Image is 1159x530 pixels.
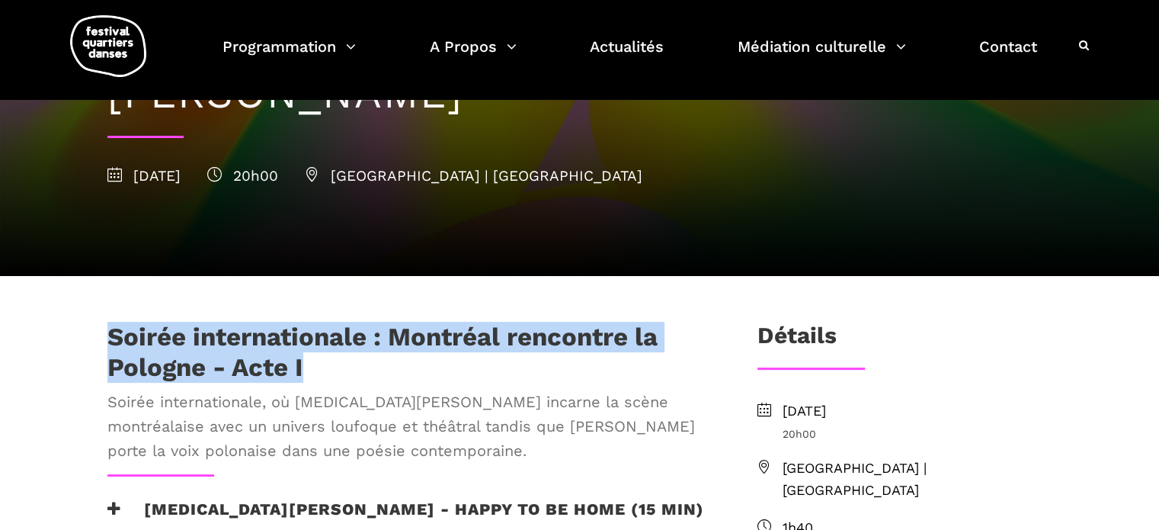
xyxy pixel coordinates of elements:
[783,400,1052,422] span: [DATE]
[70,15,146,77] img: logo-fqd-med
[757,322,837,360] h3: Détails
[979,34,1037,79] a: Contact
[590,34,664,79] a: Actualités
[107,322,708,382] h1: Soirée internationale : Montréal rencontre la Pologne - Acte I
[207,167,278,185] span: 20h00
[223,34,356,79] a: Programmation
[738,34,906,79] a: Médiation culturelle
[430,34,517,79] a: A Propos
[107,167,181,185] span: [DATE]
[107,390,708,463] span: Soirée internationale, où [MEDICAL_DATA][PERSON_NAME] incarne la scène montréalaise avec un unive...
[305,167,642,185] span: [GEOGRAPHIC_DATA] | [GEOGRAPHIC_DATA]
[783,458,1052,502] span: [GEOGRAPHIC_DATA] | [GEOGRAPHIC_DATA]
[783,426,1052,442] span: 20h00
